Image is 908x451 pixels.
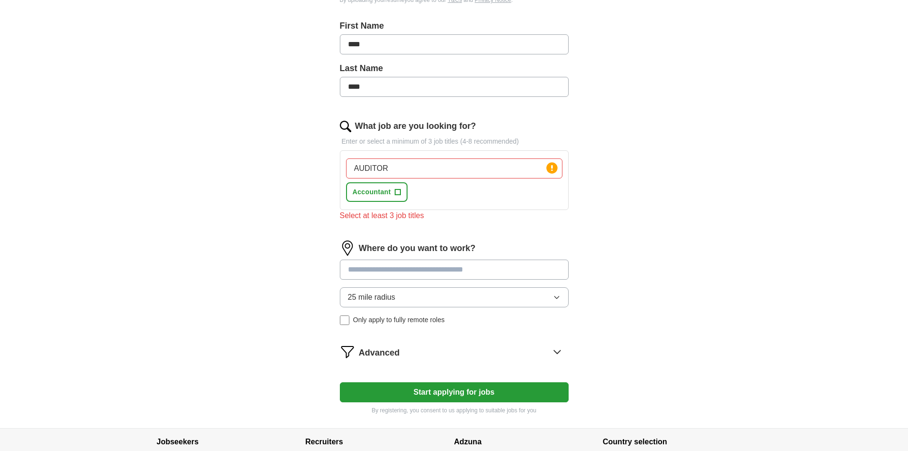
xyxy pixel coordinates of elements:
[340,241,355,256] img: location.png
[340,344,355,359] img: filter
[340,315,349,325] input: Only apply to fully remote roles
[340,121,351,132] img: search.png
[346,182,408,202] button: Accountant
[355,120,476,133] label: What job are you looking for?
[340,136,569,147] p: Enter or select a minimum of 3 job titles (4-8 recommended)
[353,187,391,197] span: Accountant
[340,287,569,307] button: 25 mile radius
[353,315,445,325] span: Only apply to fully remote roles
[359,346,400,359] span: Advanced
[346,158,562,178] input: Type a job title and press enter
[359,242,476,255] label: Where do you want to work?
[340,382,569,402] button: Start applying for jobs
[340,210,569,221] div: Select at least 3 job titles
[340,62,569,75] label: Last Name
[340,20,569,32] label: First Name
[348,292,396,303] span: 25 mile radius
[340,406,569,415] p: By registering, you consent to us applying to suitable jobs for you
